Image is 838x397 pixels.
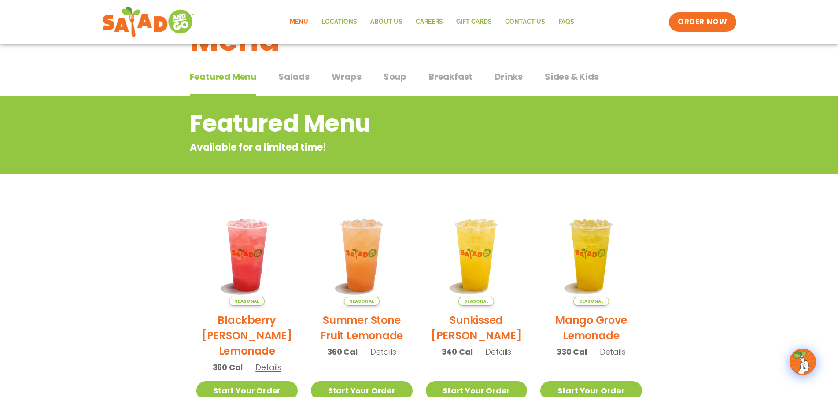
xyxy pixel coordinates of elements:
span: 340 Cal [442,346,473,358]
span: 360 Cal [327,346,358,358]
a: Careers [409,12,450,32]
a: Menu [283,12,315,32]
span: Details [255,362,281,373]
a: Contact Us [498,12,552,32]
span: Wraps [332,70,362,83]
img: Product photo for Mango Grove Lemonade [540,204,642,306]
span: Seasonal [344,297,380,306]
a: ORDER NOW [669,12,736,32]
a: GIFT CARDS [450,12,498,32]
span: Soup [384,70,406,83]
a: About Us [364,12,409,32]
span: Seasonal [573,297,609,306]
span: Salads [278,70,310,83]
img: Product photo for Blackberry Bramble Lemonade [196,204,298,306]
h2: Summer Stone Fruit Lemonade [311,312,413,343]
span: Details [370,346,396,357]
span: Details [485,346,511,357]
img: Product photo for Summer Stone Fruit Lemonade [311,204,413,306]
span: 360 Cal [213,361,243,373]
span: Drinks [495,70,523,83]
nav: Menu [283,12,581,32]
img: new-SAG-logo-768×292 [102,4,195,40]
img: wpChatIcon [790,349,815,374]
span: Seasonal [229,297,265,306]
span: Details [600,346,626,357]
span: Breakfast [428,70,473,83]
span: Sides & Kids [545,70,599,83]
h2: Mango Grove Lemonade [540,312,642,343]
span: Featured Menu [190,70,256,83]
a: Locations [315,12,364,32]
h2: Featured Menu [190,106,578,141]
h2: Blackberry [PERSON_NAME] Lemonade [196,312,298,359]
a: FAQs [552,12,581,32]
span: 330 Cal [557,346,587,358]
span: Seasonal [458,297,494,306]
p: Available for a limited time! [190,140,578,155]
span: ORDER NOW [678,17,727,27]
div: Tabbed content [190,67,649,97]
h2: Sunkissed [PERSON_NAME] [426,312,528,343]
img: Product photo for Sunkissed Yuzu Lemonade [426,204,528,306]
